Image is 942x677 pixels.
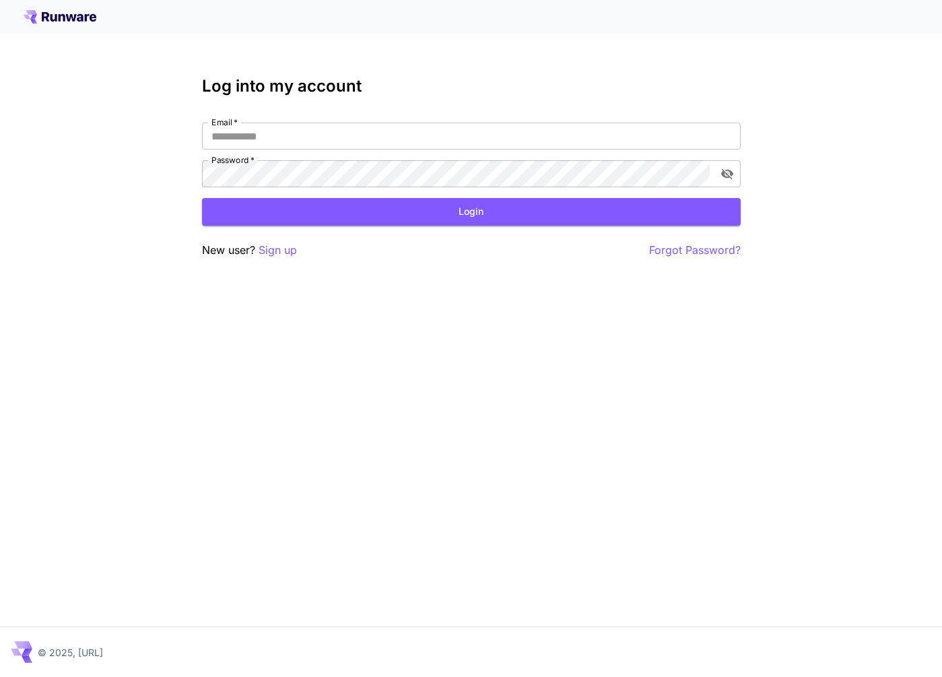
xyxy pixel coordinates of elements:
h3: Log into my account [202,77,741,96]
label: Email [211,117,238,128]
button: Sign up [259,242,297,259]
p: © 2025, [URL] [38,645,103,659]
label: Password [211,154,255,166]
button: toggle password visibility [715,162,739,186]
button: Forgot Password? [649,242,741,259]
button: Login [202,198,741,226]
p: New user? [202,242,297,259]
